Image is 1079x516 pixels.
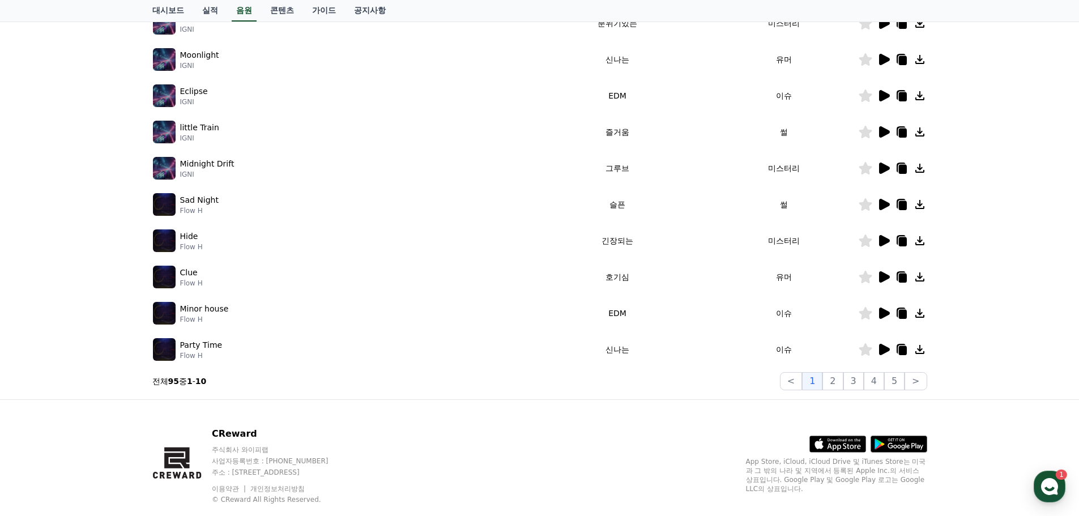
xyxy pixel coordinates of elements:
a: 1대화 [75,359,146,387]
p: 사업자등록번호 : [PHONE_NUMBER] [212,457,350,466]
strong: 1 [187,377,193,386]
td: 유머 [710,259,858,295]
button: > [905,372,927,390]
p: Eclipse [180,86,208,97]
td: 그루브 [525,150,709,186]
td: 썰 [710,114,858,150]
p: Flow H [180,206,219,215]
td: 이슈 [710,78,858,114]
a: 홈 [3,359,75,387]
img: music [153,12,176,35]
a: 이용약관 [212,485,248,493]
p: IGNI [180,170,234,179]
p: Midnight Drift [180,158,234,170]
td: 슬픈 [525,186,709,223]
button: 3 [843,372,864,390]
p: 주소 : [STREET_ADDRESS] [212,468,350,477]
p: Sad Night [180,194,219,206]
button: 5 [884,372,905,390]
td: 호기심 [525,259,709,295]
p: Clue [180,267,198,279]
td: 즐거움 [525,114,709,150]
img: music [153,193,176,216]
td: EDM [525,295,709,331]
p: 주식회사 와이피랩 [212,445,350,454]
img: music [153,302,176,325]
p: little Train [180,122,219,134]
p: App Store, iCloud, iCloud Drive 및 iTunes Store는 미국과 그 밖의 나라 및 지역에서 등록된 Apple Inc.의 서비스 상표입니다. Goo... [746,457,927,493]
p: Flow H [180,351,223,360]
p: 전체 중 - [152,376,207,387]
td: 미스터리 [710,5,858,41]
p: Party Time [180,339,223,351]
span: 홈 [36,376,42,385]
td: 긴장되는 [525,223,709,259]
button: 4 [864,372,884,390]
img: music [153,48,176,71]
p: Flow H [180,315,229,324]
a: 개인정보처리방침 [250,485,305,493]
p: Moonlight [180,49,219,61]
strong: 95 [168,377,179,386]
td: 분위기있는 [525,5,709,41]
td: 썰 [710,186,858,223]
p: IGNI [180,97,208,106]
td: 신나는 [525,41,709,78]
td: EDM [525,78,709,114]
p: IGNI [180,25,219,34]
button: < [780,372,802,390]
button: 2 [822,372,843,390]
img: music [153,121,176,143]
span: 1 [115,359,119,368]
span: 설정 [175,376,189,385]
td: 유머 [710,41,858,78]
a: 설정 [146,359,217,387]
span: 대화 [104,377,117,386]
td: 신나는 [525,331,709,368]
p: CReward [212,427,350,441]
td: 이슈 [710,331,858,368]
p: IGNI [180,61,219,70]
p: Flow H [180,279,203,288]
img: music [153,157,176,180]
button: 1 [802,372,822,390]
td: 미스터리 [710,223,858,259]
p: IGNI [180,134,219,143]
p: © CReward All Rights Reserved. [212,495,350,504]
strong: 10 [195,377,206,386]
img: music [153,229,176,252]
p: Flow H [180,242,203,251]
p: Minor house [180,303,229,315]
p: Hide [180,231,198,242]
img: music [153,266,176,288]
td: 이슈 [710,295,858,331]
img: music [153,338,176,361]
img: music [153,84,176,107]
td: 미스터리 [710,150,858,186]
